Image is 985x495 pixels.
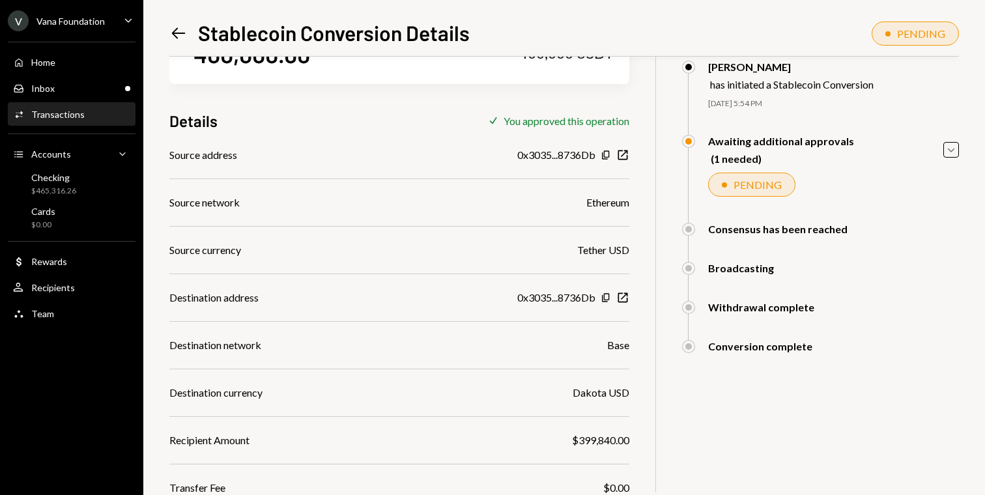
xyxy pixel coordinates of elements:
[36,16,105,27] div: Vana Foundation
[577,242,629,258] div: Tether USD
[31,256,67,267] div: Rewards
[897,27,945,40] div: PENDING
[708,98,959,109] div: [DATE] 5:54 PM
[31,172,76,183] div: Checking
[169,385,263,401] div: Destination currency
[31,186,76,197] div: $465,316.26
[198,20,470,46] h1: Stablecoin Conversion Details
[31,148,71,160] div: Accounts
[517,290,595,305] div: 0x3035...8736Db
[8,102,136,126] a: Transactions
[708,340,812,352] div: Conversion complete
[31,206,55,217] div: Cards
[708,61,874,73] div: [PERSON_NAME]
[573,385,629,401] div: Dakota USD
[169,290,259,305] div: Destination address
[586,195,629,210] div: Ethereum
[734,178,782,191] div: PENDING
[8,202,136,233] a: Cards$0.00
[710,78,874,91] div: has initiated a Stablecoin Conversion
[504,115,629,127] div: You approved this operation
[169,432,250,448] div: Recipient Amount
[708,301,814,313] div: Withdrawal complete
[169,110,218,132] h3: Details
[607,337,629,353] div: Base
[31,308,54,319] div: Team
[31,83,55,94] div: Inbox
[8,168,136,199] a: Checking$465,316.26
[517,147,595,163] div: 0x3035...8736Db
[8,10,29,31] div: V
[708,223,848,235] div: Consensus has been reached
[169,242,241,258] div: Source currency
[708,262,774,274] div: Broadcasting
[8,76,136,100] a: Inbox
[31,109,85,120] div: Transactions
[8,249,136,273] a: Rewards
[31,282,75,293] div: Recipients
[8,276,136,299] a: Recipients
[711,152,854,165] div: (1 needed)
[8,142,136,165] a: Accounts
[572,432,629,448] div: $399,840.00
[169,195,240,210] div: Source network
[31,57,55,68] div: Home
[8,50,136,74] a: Home
[169,337,261,353] div: Destination network
[708,135,854,147] div: Awaiting additional approvals
[31,219,55,231] div: $0.00
[8,302,136,325] a: Team
[169,147,237,163] div: Source address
